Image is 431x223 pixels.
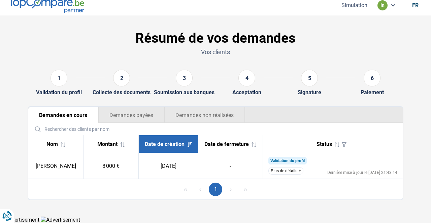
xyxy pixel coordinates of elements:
[238,70,255,86] div: 4
[36,89,82,96] div: Validation du profil
[204,141,249,147] span: Date de fermeture
[339,2,369,9] button: Simulation
[97,141,118,147] span: Montant
[239,183,252,196] button: Last Page
[268,167,303,175] button: Plus de détails
[28,107,98,123] button: Demandes en cours
[139,153,198,179] td: [DATE]
[164,107,245,123] button: Demandes non réalisées
[154,89,214,96] div: Soumission aux banques
[194,183,207,196] button: Previous Page
[51,70,67,86] div: 1
[46,141,58,147] span: Nom
[209,183,222,196] button: Page 1
[232,89,261,96] div: Acceptation
[301,70,318,86] div: 5
[412,2,419,8] div: fr
[327,171,397,175] div: Dernière mise à jour le [DATE] 21:43:14
[198,153,263,179] td: -
[176,70,193,86] div: 3
[98,107,164,123] button: Demandes payées
[28,48,403,56] p: Vos clients
[270,158,305,163] span: Validation du profil
[113,70,130,86] div: 2
[317,141,332,147] span: Status
[28,30,403,46] h1: Résumé de vos demandes
[377,0,388,10] div: in
[298,89,321,96] div: Signature
[41,217,80,223] img: Advertisement
[28,153,84,179] td: [PERSON_NAME]
[145,141,185,147] span: Date de création
[31,123,400,135] input: Rechercher des clients par nom
[364,70,380,86] div: 6
[84,153,139,179] td: 8 000 €
[361,89,384,96] div: Paiement
[93,89,151,96] div: Collecte des documents
[179,183,192,196] button: First Page
[224,183,237,196] button: Next Page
